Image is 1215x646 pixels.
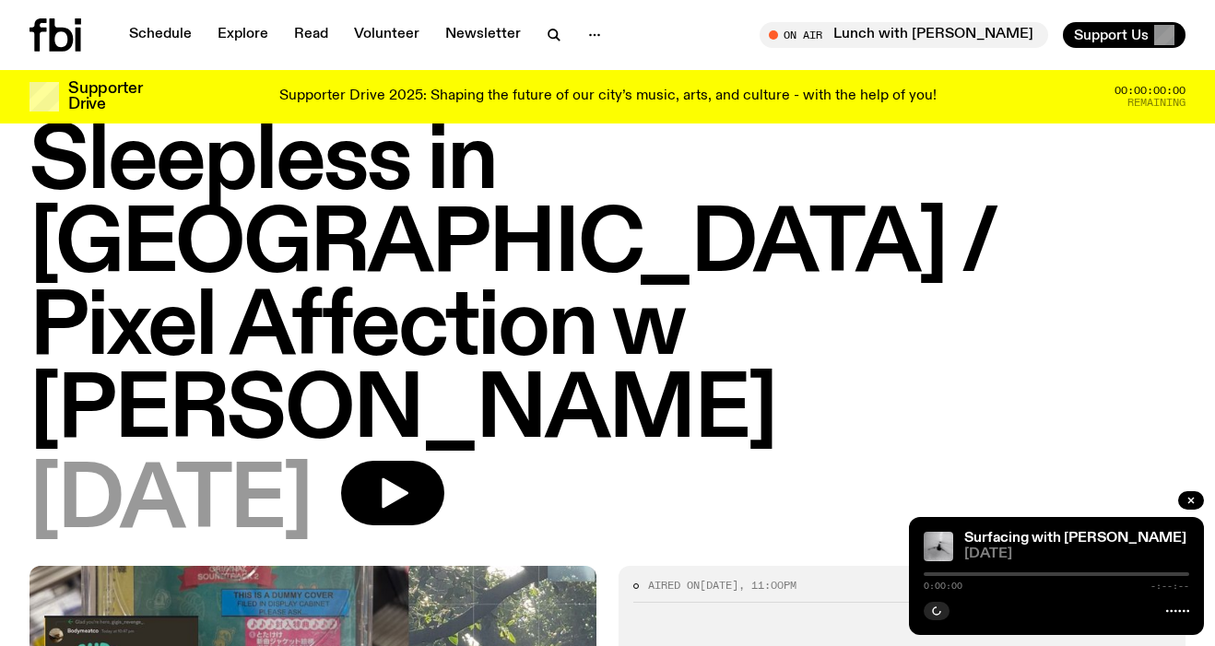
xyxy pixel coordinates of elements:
h1: Sleepless in [GEOGRAPHIC_DATA] / Pixel Affection w [PERSON_NAME] [29,122,1186,453]
a: Surfacing with [PERSON_NAME] [964,531,1186,546]
span: Support Us [1074,27,1149,43]
span: Aired on [648,578,700,593]
a: Newsletter [434,22,532,48]
span: -:--:-- [1150,581,1189,591]
a: Schedule [118,22,203,48]
span: Remaining [1127,98,1186,108]
p: Supporter Drive 2025: Shaping the future of our city’s music, arts, and culture - with the help o... [279,88,937,105]
span: [DATE] [29,461,312,544]
span: [DATE] [964,547,1189,561]
a: Volunteer [343,22,431,48]
h3: Supporter Drive [68,81,142,112]
button: On AirLunch with [PERSON_NAME] [760,22,1048,48]
button: Support Us [1063,22,1186,48]
span: 00:00:00:00 [1115,86,1186,96]
a: Read [283,22,339,48]
span: , 11:00pm [738,578,796,593]
a: Explore [206,22,279,48]
span: 0:00:00 [924,581,962,591]
span: [DATE] [700,578,738,593]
